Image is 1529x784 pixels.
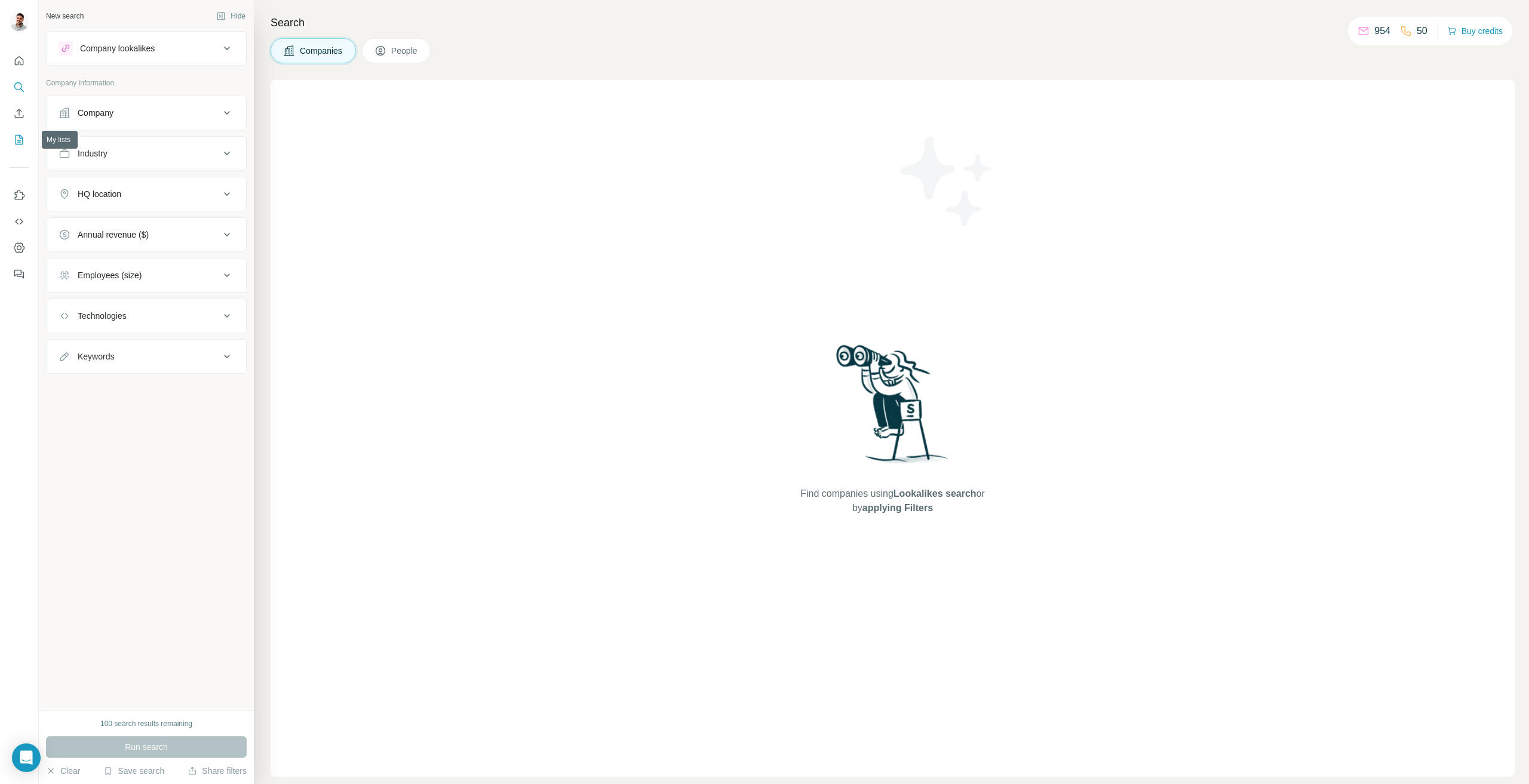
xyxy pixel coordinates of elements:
[894,488,977,499] span: Lookalikes search
[47,99,246,127] button: Company
[1374,24,1390,38] p: 954
[10,185,29,206] button: Use Surfe on LinkedIn
[10,103,29,124] button: Enrich CSV
[10,12,29,31] img: Avatar
[46,78,247,88] p: Company information
[10,129,29,150] button: My lists
[10,211,29,232] button: Use Surfe API
[10,50,29,72] button: Quick start
[391,45,419,57] span: People
[10,76,29,98] button: Search
[1417,24,1427,38] p: 50
[100,718,192,729] div: 100 search results remaining
[46,11,84,21] div: New search
[47,261,246,290] button: Employees (size)
[78,188,121,200] div: HQ location
[47,302,246,330] button: Technologies
[10,237,29,259] button: Dashboard
[271,14,1515,31] h4: Search
[862,503,933,513] span: applying Filters
[78,310,127,322] div: Technologies
[47,34,246,63] button: Company lookalikes
[1447,23,1503,39] button: Buy credits
[78,147,108,159] div: Industry
[797,487,988,515] span: Find companies using or by
[103,765,164,777] button: Save search
[893,128,1000,235] img: Surfe Illustration - Stars
[208,7,254,25] button: Hide
[10,263,29,285] button: Feedback
[78,107,113,119] div: Company
[831,342,955,475] img: Surfe Illustration - Woman searching with binoculars
[47,342,246,371] button: Keywords
[78,229,149,241] div: Annual revenue ($)
[47,180,246,208] button: HQ location
[78,269,142,281] div: Employees (size)
[80,42,155,54] div: Company lookalikes
[78,351,114,362] div: Keywords
[47,220,246,249] button: Annual revenue ($)
[47,139,246,168] button: Industry
[300,45,343,57] span: Companies
[188,765,247,777] button: Share filters
[12,743,41,772] div: Open Intercom Messenger
[46,765,80,777] button: Clear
